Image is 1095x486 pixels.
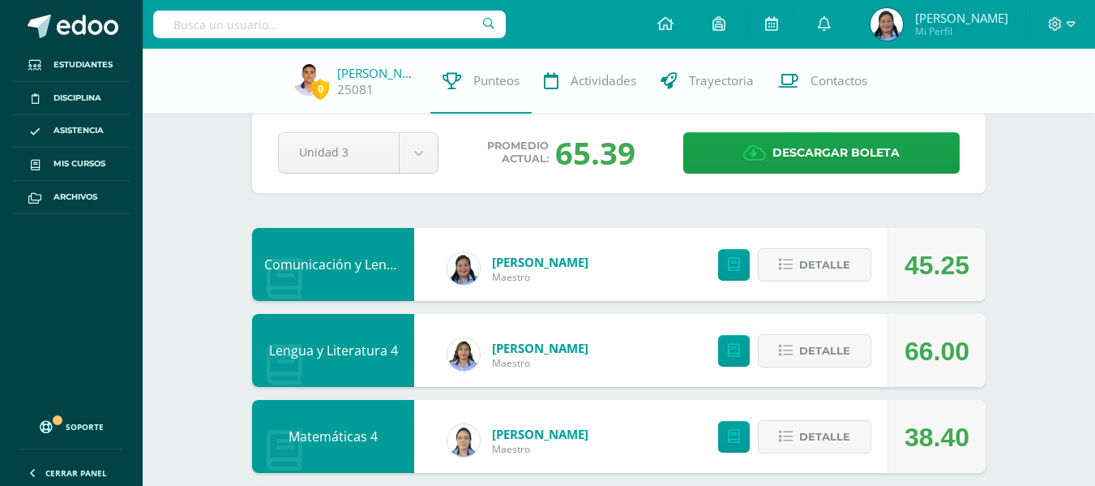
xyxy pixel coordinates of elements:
[571,72,636,89] span: Actividades
[13,148,130,181] a: Mis cursos
[555,131,635,174] div: 65.39
[19,405,123,445] a: Soporte
[758,420,871,454] button: Detalle
[279,133,438,173] a: Unidad 3
[799,422,850,452] span: Detalle
[905,229,969,302] div: 45.25
[53,157,105,170] span: Mis cursos
[53,191,97,204] span: Archivos
[13,181,130,214] a: Archivos
[532,49,648,114] a: Actividades
[758,248,871,282] button: Detalle
[870,8,903,41] img: 7789f009e13315f724d5653bd3ad03c2.png
[811,72,867,89] span: Contactos
[492,340,588,356] a: [PERSON_NAME]
[689,72,754,89] span: Trayectoria
[252,314,414,387] div: Lengua y Literatura 4
[915,24,1008,38] span: Mi Perfil
[492,442,588,456] span: Maestro
[648,49,766,114] a: Trayectoria
[299,133,379,171] span: Unidad 3
[13,115,130,148] a: Asistencia
[337,81,374,98] a: 25081
[772,133,900,173] span: Descargar boleta
[13,82,130,115] a: Disciplina
[492,356,588,370] span: Maestro
[915,10,1008,26] span: [PERSON_NAME]
[447,338,480,371] img: d5f85972cab0d57661bd544f50574cc9.png
[799,250,850,280] span: Detalle
[492,270,588,284] span: Maestro
[492,254,588,270] a: [PERSON_NAME]
[252,400,414,473] div: Matemáticas 4
[799,336,850,366] span: Detalle
[487,140,549,166] span: Promedio actual:
[766,49,879,114] a: Contactos
[13,49,130,82] a: Estudiantes
[53,92,101,105] span: Disciplina
[473,72,520,89] span: Punteos
[53,58,113,71] span: Estudiantes
[311,79,329,99] span: 0
[337,65,418,81] a: [PERSON_NAME]
[430,49,532,114] a: Punteos
[252,228,414,301] div: Comunicación y Lenguaje L3, Inglés 4
[905,401,969,474] div: 38.40
[66,421,104,432] span: Soporte
[45,467,107,479] span: Cerrar panel
[683,132,960,174] a: Descargar boleta
[905,315,969,388] div: 66.00
[293,63,325,96] img: 1a7a4e3d9cd6a03b4c87fbe062471c15.png
[492,426,588,442] a: [PERSON_NAME]
[758,334,871,368] button: Detalle
[447,424,480,457] img: 564a5008c949b7a933dbd60b14cd9c11.png
[447,252,480,285] img: 8a517a26fde2b7d9032ce51f9264dd8d.png
[153,11,506,38] input: Busca un usuario...
[53,124,104,137] span: Asistencia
